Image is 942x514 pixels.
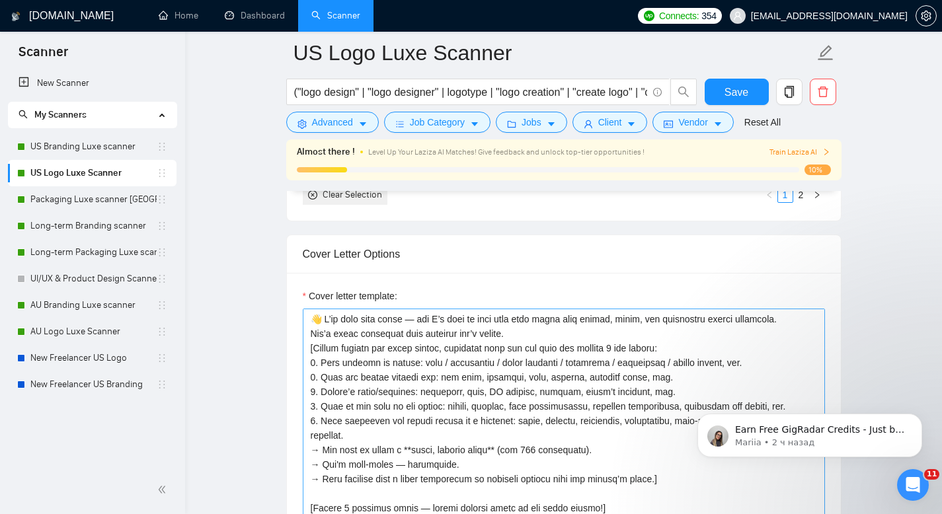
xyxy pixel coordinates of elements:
button: setting [916,5,937,26]
a: AU Branding Luxe scanner [30,292,157,318]
li: Packaging Luxe scanner USA [8,186,177,213]
button: right [809,187,825,203]
span: holder [157,326,167,337]
span: 354 [701,9,716,23]
span: search [671,86,696,98]
span: right [813,191,821,199]
span: double-left [157,483,171,496]
span: Connects: [659,9,699,23]
a: Long-term Packaging Luxe scanner [30,239,157,266]
img: upwork-logo.png [644,11,654,21]
div: Clear Selection [323,188,382,202]
a: AU Logo Luxe Scanner [30,318,157,345]
span: 10% [805,165,831,175]
span: caret-down [358,119,368,129]
span: holder [157,353,167,363]
a: New Scanner [19,70,166,96]
span: delete [810,86,836,98]
span: holder [157,141,167,152]
span: caret-down [627,119,636,129]
span: holder [157,168,167,178]
li: New Freelancer US Branding [8,371,177,398]
button: Train Laziza AI [769,146,830,159]
img: logo [11,6,20,27]
span: user [584,119,593,129]
li: New Freelancer US Logo [8,345,177,371]
span: Save [725,84,748,100]
button: Save [705,79,769,105]
span: Vendor [678,115,707,129]
span: search [19,110,28,119]
span: caret-down [713,119,723,129]
span: Advanced [312,115,353,129]
span: My Scanners [19,109,87,120]
div: Cover Letter Options [303,235,825,273]
span: folder [507,119,516,129]
span: Scanner [8,42,79,70]
li: 1 [777,187,793,203]
span: holder [157,274,167,284]
span: edit [817,44,834,61]
a: 2 [794,188,808,202]
a: UI/UX & Product Design Scanner [30,266,157,292]
a: Long-term Branding scanner [30,213,157,239]
span: idcard [664,119,673,129]
a: Reset All [744,115,781,129]
a: homeHome [159,10,198,21]
button: search [670,79,697,105]
span: holder [157,300,167,311]
button: left [762,187,777,203]
label: Cover letter template: [303,289,397,303]
input: Search Freelance Jobs... [294,84,647,100]
li: AU Branding Luxe scanner [8,292,177,318]
span: holder [157,247,167,258]
a: New Freelancer US Branding [30,371,157,398]
li: Long-term Branding scanner [8,213,177,239]
span: Jobs [522,115,541,129]
button: userClientcaret-down [572,112,648,133]
li: 2 [793,187,809,203]
button: delete [810,79,836,105]
li: Next Page [809,187,825,203]
span: My Scanners [34,109,87,120]
span: Level Up Your Laziza AI Matches! Give feedback and unlock top-tier opportunities ! [368,147,645,157]
span: right [822,148,830,156]
a: setting [916,11,937,21]
li: US Logo Luxe Scanner [8,160,177,186]
span: bars [395,119,405,129]
a: Packaging Luxe scanner [GEOGRAPHIC_DATA] [30,186,157,213]
li: New Scanner [8,70,177,96]
span: left [765,191,773,199]
a: dashboardDashboard [225,10,285,21]
button: settingAdvancedcaret-down [286,112,379,133]
button: idcardVendorcaret-down [652,112,733,133]
span: setting [297,119,307,129]
li: US Branding Luxe scanner [8,133,177,160]
span: setting [916,11,936,21]
span: holder [157,194,167,205]
a: New Freelancer US Logo [30,345,157,371]
button: copy [776,79,803,105]
span: caret-down [547,119,556,129]
input: Scanner name... [294,36,814,69]
span: user [733,11,742,20]
span: holder [157,379,167,390]
span: 11 [924,469,939,480]
a: US Branding Luxe scanner [30,133,157,160]
iframe: Intercom live chat [897,469,929,501]
span: holder [157,221,167,231]
span: close-circle [308,190,317,200]
li: UI/UX & Product Design Scanner [8,266,177,292]
span: info-circle [653,88,662,96]
a: US Logo Luxe Scanner [30,160,157,186]
a: 1 [778,188,793,202]
li: Previous Page [762,187,777,203]
span: Client [598,115,622,129]
li: Long-term Packaging Luxe scanner [8,239,177,266]
a: searchScanner [311,10,360,21]
span: caret-down [470,119,479,129]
